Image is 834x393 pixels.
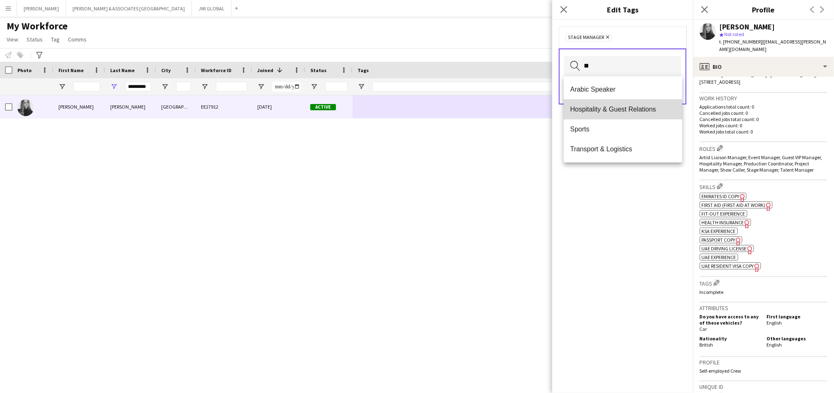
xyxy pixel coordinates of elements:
button: Open Filter Menu [110,83,118,90]
h5: Do you have access to any of these vehicles? [700,313,760,326]
span: Health Insurance [702,219,744,226]
div: [PERSON_NAME] [53,95,105,118]
span: KSA Experience [702,228,736,234]
p: Incomplete [700,289,827,295]
p: Cancelled jobs count: 0 [700,110,827,116]
div: [PERSON_NAME] [105,95,156,118]
h3: Skills [700,182,827,191]
button: Open Filter Menu [310,83,318,90]
a: Status [23,34,46,45]
app-action-btn: Advanced filters [34,50,44,60]
h3: Work history [700,95,827,102]
div: [PERSON_NAME] [720,23,775,31]
h3: Unique ID [700,383,827,391]
span: Status [310,67,326,73]
button: Open Filter Menu [358,83,365,90]
div: [DATE] [252,95,305,118]
span: Transport & Logistics [571,145,676,153]
span: Workforce ID [201,67,232,73]
div: Bio [693,57,834,77]
input: Last Name Filter Input [125,82,151,92]
a: Tag [48,34,63,45]
span: UAE Resident Visa copy [702,263,754,269]
h3: Tags [700,279,827,287]
span: Fit-out Experience [702,211,745,217]
span: Tag [51,36,60,43]
span: Arabic Speaker [571,85,676,93]
span: Last Name [110,67,135,73]
input: Status Filter Input [325,82,348,92]
a: View [3,34,22,45]
input: City Filter Input [176,82,191,92]
span: | [EMAIL_ADDRESS][PERSON_NAME][DOMAIN_NAME] [720,39,827,52]
span: Acacia B - [GEOGRAPHIC_DATA] - [GEOGRAPHIC_DATA], [STREET_ADDRESS] [700,71,817,85]
a: Comms [65,34,90,45]
p: Self-employed Crew [700,368,827,374]
h5: Nationality [700,335,760,342]
h5: First language [767,313,827,320]
span: English [767,342,782,348]
button: [PERSON_NAME] [17,0,66,17]
span: View [7,36,18,43]
div: [GEOGRAPHIC_DATA] [156,95,196,118]
span: Hospitality & Guest Relations [571,105,676,113]
span: Sports [571,125,676,133]
p: Cancelled jobs total count: 0 [700,116,827,122]
span: First Name [58,67,84,73]
button: Open Filter Menu [257,83,265,90]
input: Joined Filter Input [272,82,300,92]
img: Mollie Priestley [17,99,34,116]
span: City [161,67,171,73]
span: My Workforce [7,20,68,32]
span: British [700,342,713,348]
span: Emirates ID copy [702,193,740,199]
h3: Roles [700,144,827,153]
button: Open Filter Menu [58,83,66,90]
span: t. [PHONE_NUMBER] [720,39,763,45]
span: Joined [257,67,273,73]
p: Worked jobs count: 0 [700,122,827,129]
span: First Aid (First Aid At Work) [702,202,766,208]
h3: Profile [700,359,827,366]
button: Open Filter Menu [161,83,169,90]
input: First Name Filter Input [73,82,100,92]
p: Applications total count: 0 [700,104,827,110]
span: Artist Liaison Manager, Event Manager, Guest VIP Manager, Hospitality Manager, Production Coordin... [700,154,822,173]
p: Worked jobs total count: 0 [700,129,827,135]
span: Passport copy [702,237,735,243]
h3: Edit Tags [552,4,693,15]
span: English [767,320,782,326]
h3: Profile [693,4,834,15]
span: Tags [358,67,369,73]
input: Tags Filter Input [372,82,692,92]
span: Active [310,104,336,110]
span: Stage Manager [568,34,604,41]
input: Workforce ID Filter Input [216,82,247,92]
span: UAE Experience [702,254,736,260]
span: Comms [68,36,87,43]
h3: Attributes [700,304,827,312]
span: UAE Driving License [702,245,747,252]
span: Status [27,36,43,43]
div: EE27912 [196,95,252,118]
button: Open Filter Menu [201,83,208,90]
button: JWI GLOBAL [192,0,232,17]
span: Photo [17,67,31,73]
h5: Other languages [767,335,827,342]
span: Car [700,326,707,332]
button: [PERSON_NAME] & ASSOCIATES [GEOGRAPHIC_DATA] [66,0,192,17]
span: Not rated [725,31,745,37]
